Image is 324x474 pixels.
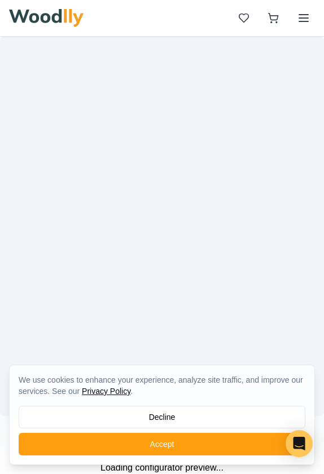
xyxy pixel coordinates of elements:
button: Accept [19,433,305,455]
div: Open Intercom Messenger [286,430,313,457]
button: Decline [19,406,305,428]
div: We use cookies to enhance your experience, analyze site traffic, and improve our services. See our . [19,374,305,397]
img: Woodlly [9,9,84,27]
a: Privacy Policy [82,387,130,396]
